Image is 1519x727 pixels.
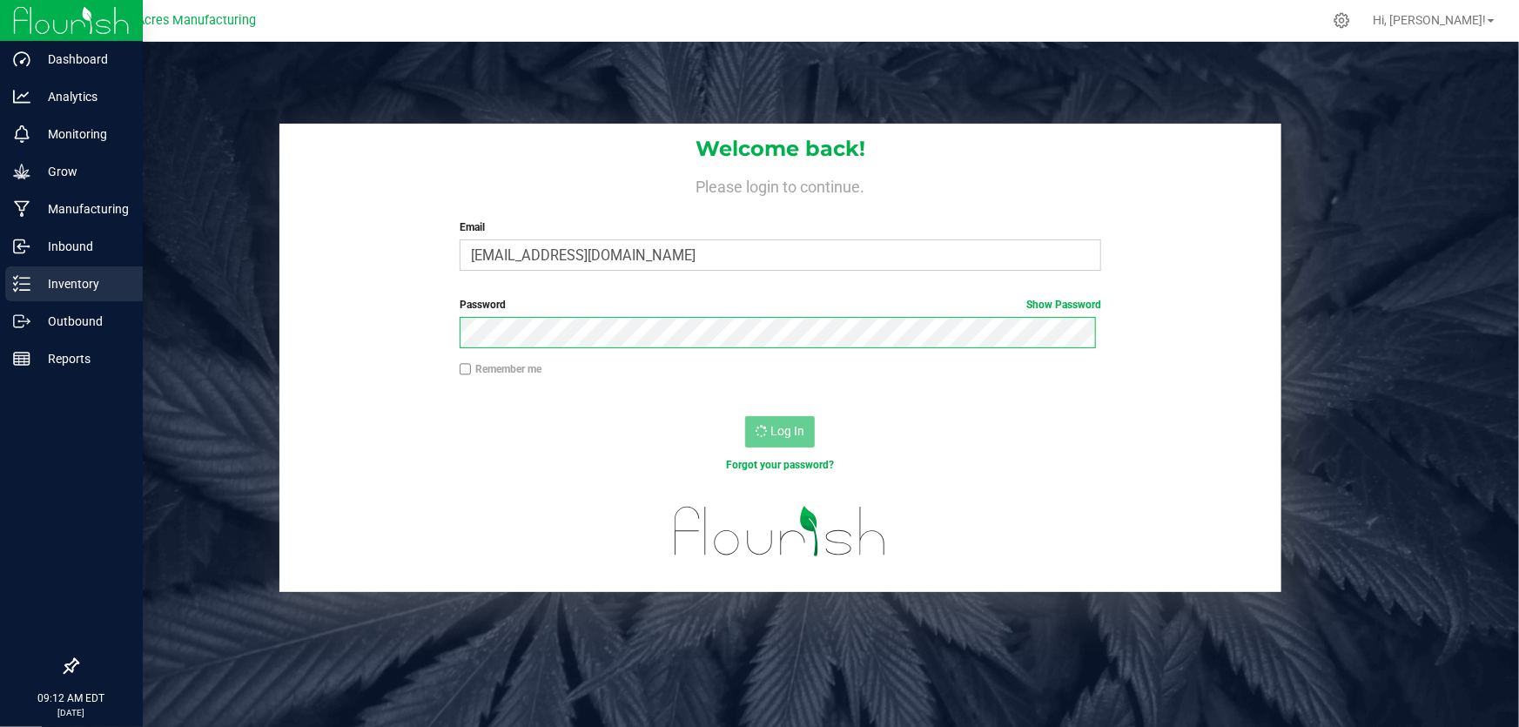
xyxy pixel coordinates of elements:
inline-svg: Reports [13,350,30,367]
p: Analytics [30,86,135,107]
h4: Please login to continue. [279,174,1281,195]
span: Log In [770,424,804,438]
span: Green Acres Manufacturing [99,13,256,28]
inline-svg: Inbound [13,238,30,255]
p: Inventory [30,273,135,294]
a: Show Password [1026,299,1101,311]
inline-svg: Analytics [13,88,30,105]
p: Monitoring [30,124,135,145]
inline-svg: Dashboard [13,50,30,68]
inline-svg: Outbound [13,313,30,330]
label: Remember me [460,361,541,377]
p: 09:12 AM EDT [8,690,135,706]
p: Outbound [30,311,135,332]
p: Inbound [30,236,135,257]
p: [DATE] [8,706,135,719]
inline-svg: Inventory [13,275,30,293]
input: Remember me [460,363,472,375]
p: Dashboard [30,49,135,70]
p: Grow [30,161,135,182]
inline-svg: Monitoring [13,125,30,143]
inline-svg: Manufacturing [13,200,30,218]
img: flourish_logo.svg [655,491,906,572]
label: Email [460,219,1102,235]
button: Log In [745,416,815,448]
div: Manage settings [1331,12,1353,29]
span: Password [460,299,506,311]
a: Forgot your password? [726,459,834,471]
p: Manufacturing [30,199,135,219]
span: Hi, [PERSON_NAME]! [1373,13,1486,27]
p: Reports [30,348,135,369]
inline-svg: Grow [13,163,30,180]
h1: Welcome back! [279,138,1281,160]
